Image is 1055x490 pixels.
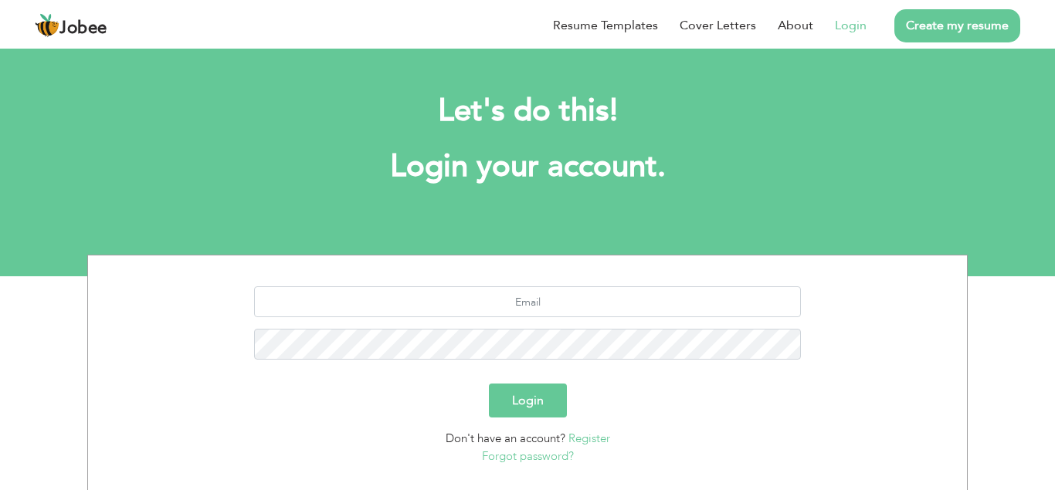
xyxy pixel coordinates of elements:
h2: Let's do this! [110,91,945,131]
input: Email [254,286,802,317]
a: Cover Letters [680,16,756,35]
a: Create my resume [894,9,1020,42]
span: Jobee [59,20,107,37]
h1: Login your account. [110,147,945,187]
a: Register [568,431,610,446]
a: About [778,16,813,35]
a: Jobee [35,13,107,38]
a: Resume Templates [553,16,658,35]
span: Don't have an account? [446,431,565,446]
button: Login [489,384,567,417]
a: Login [835,16,867,35]
a: Forgot password? [482,448,574,464]
img: jobee.io [35,13,59,38]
